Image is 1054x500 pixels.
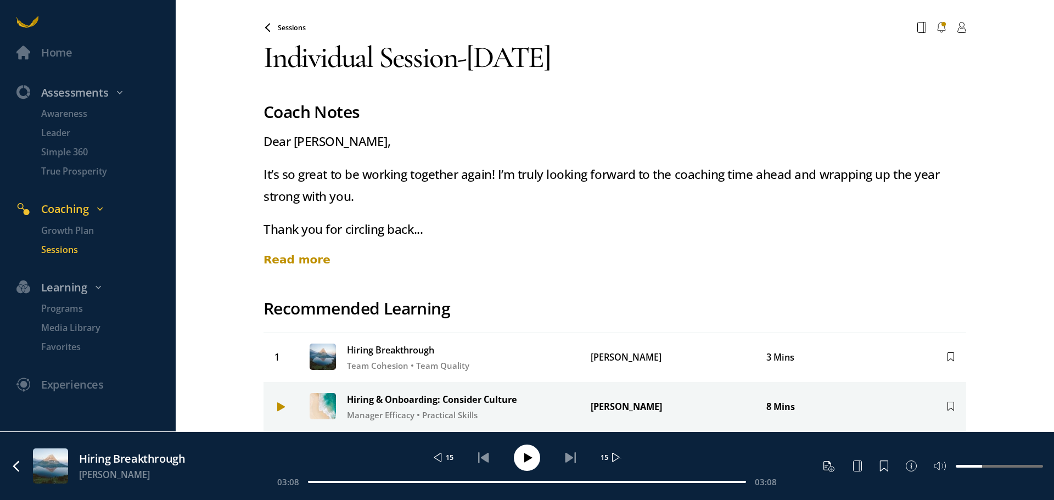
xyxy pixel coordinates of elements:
div: Assessments [8,84,181,102]
td: [PERSON_NAME] [580,382,755,431]
p: Leader [41,126,173,140]
div: [PERSON_NAME] [79,468,262,482]
a: Growth Plan [25,224,176,238]
div: Experiences [41,376,104,394]
p: Thank you for circling back... [263,218,966,240]
div: Coaching [8,200,181,218]
span: team quality [416,360,562,371]
a: Simple 360 [25,145,176,159]
span: 15 [601,453,608,462]
a: Programs [25,302,176,316]
img: 601a2f2a6727c85cda5cf125.jpg [33,448,68,484]
span: practical skills [422,409,562,420]
div: Individual Session - [DATE] [263,38,966,77]
p: Simple 360 [41,145,173,159]
a: Media Library [25,321,176,335]
p: Favorites [41,340,173,354]
img: 601a2f2a6727c85cda5cf125.jpg [310,344,336,370]
div: Hiring Breakthrough [79,450,262,468]
a: True Prosperity [25,165,176,178]
a: Leader [25,126,176,140]
div: Coach Notes [263,99,966,125]
a: Favorites [25,340,176,354]
p: Programs [41,302,173,316]
div: Recommended Learning [263,295,966,322]
span: Sessions [278,23,306,32]
div: Learning [8,279,181,297]
p: Dear [PERSON_NAME], [263,131,966,153]
span: Team Cohesion [347,360,408,371]
span: 03:08 [755,476,777,487]
div: Home [41,44,72,62]
p: Awareness [41,107,173,121]
span: 1 [274,351,279,363]
td: 8 Mins [755,382,917,431]
a: Awareness [25,107,176,121]
p: Growth Plan [41,224,173,238]
span: 03:08 [277,476,299,487]
span: Hiring Breakthrough [347,344,568,357]
p: True Prosperity [41,165,173,178]
span: 15 [446,453,453,462]
span: Manager Efficacy [347,409,414,420]
td: 3 Mins [755,333,917,382]
td: [PERSON_NAME] [580,333,755,382]
span: Hiring & Onboarding: Consider Culture [347,393,568,407]
a: Sessions [25,243,176,257]
p: Media Library [41,321,173,335]
img: 625007ca9ce498e9c2e27b52_123.jpg [310,393,336,419]
div: Read more [263,251,966,268]
p: Sessions [41,243,173,257]
p: It’s so great to be working together again! I’m truly looking forward to the coaching time ahead ... [263,164,966,207]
